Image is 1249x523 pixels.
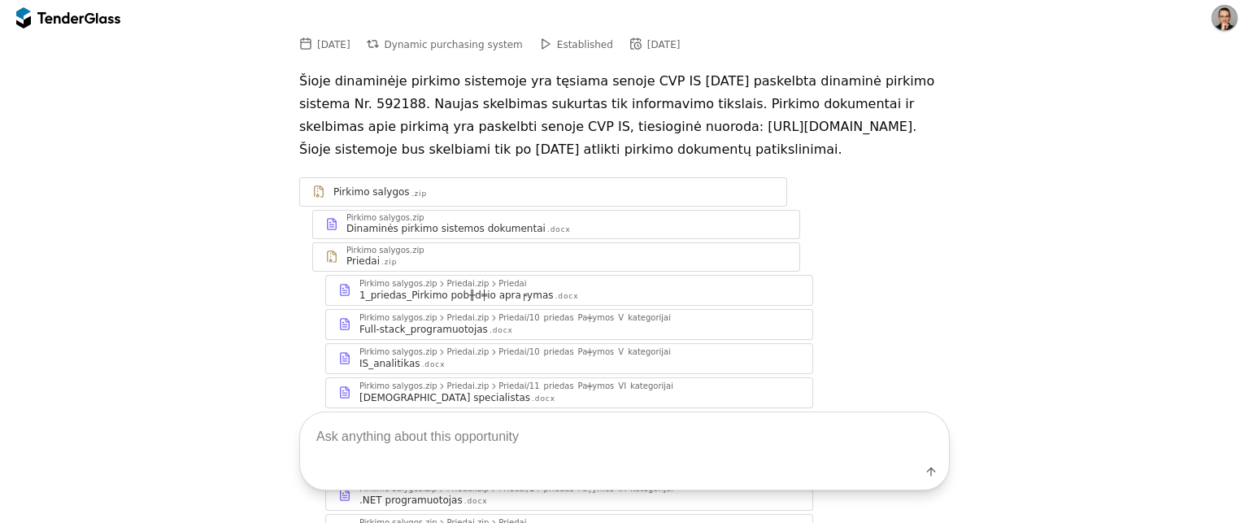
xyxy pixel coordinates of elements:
a: Pirkimo salygos.zipPriedai.zipPriedai/10_priedas_Pa╪ymos_V_kategorijaiFull-stack_programuotojas.docx [325,309,813,340]
span: Dynamic purchasing system [385,39,523,50]
div: .docx [490,325,513,336]
div: .docx [555,291,579,302]
div: .zip [381,257,397,268]
span: Established [557,39,613,50]
div: IS_analitikas [359,357,420,370]
div: Priedai.zip [447,314,490,322]
div: Pirkimo salygos.zip [359,280,437,288]
div: 1_priedas_Pirkimo pob╫d╪io apra╒ymas [359,289,554,302]
div: Full-stack_programuotojas [359,323,488,336]
div: Priedai [346,255,380,268]
div: Priedai.zip [447,280,490,288]
div: Pirkimo salygos.zip [359,348,437,356]
a: Pirkimo salygos.zipPriedai.zipPriedai/11_priedas_Pa╪ymos_VI_kategorijai[DEMOGRAPHIC_DATA] special... [325,377,813,408]
div: Dinaminės pirkimo sistemos dokumentai [346,222,546,235]
a: Pirkimo salygos.zip [299,177,787,207]
div: Priedai/10_priedas_Pa╪ymos_V_kategorijai [498,314,671,322]
div: [DATE] [647,39,681,50]
div: .docx [422,360,446,370]
a: Pirkimo salygos.zipPriedai.zipPriedai/10_priedas_Pa╪ymos_V_kategorijaiIS_analitikas.docx [325,343,813,374]
div: Pirkimo salygos.zip [359,314,437,322]
div: Pirkimo salygos [333,185,410,198]
div: Priedai [498,280,526,288]
div: Priedai/10_priedas_Pa╪ymos_V_kategorijai [498,348,671,356]
div: [DATE] [317,39,350,50]
p: Šioje dinaminėje pirkimo sistemoje yra tęsiama senoje CVP IS [DATE] paskelbta dinaminė pirkimo si... [299,70,950,161]
div: Priedai.zip [447,348,490,356]
div: .docx [547,224,571,235]
a: Pirkimo salygos.zipPriedai.zip [312,242,800,272]
div: Pirkimo salygos.zip [346,214,424,222]
div: Pirkimo salygos.zip [346,246,424,255]
div: .zip [411,189,427,199]
a: Pirkimo salygos.zipPriedai.zipPriedai1_priedas_Pirkimo pob╫d╪io apra╒ymas.docx [325,275,813,306]
a: Pirkimo salygos.zipDinaminės pirkimo sistemos dokumentai.docx [312,210,800,239]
